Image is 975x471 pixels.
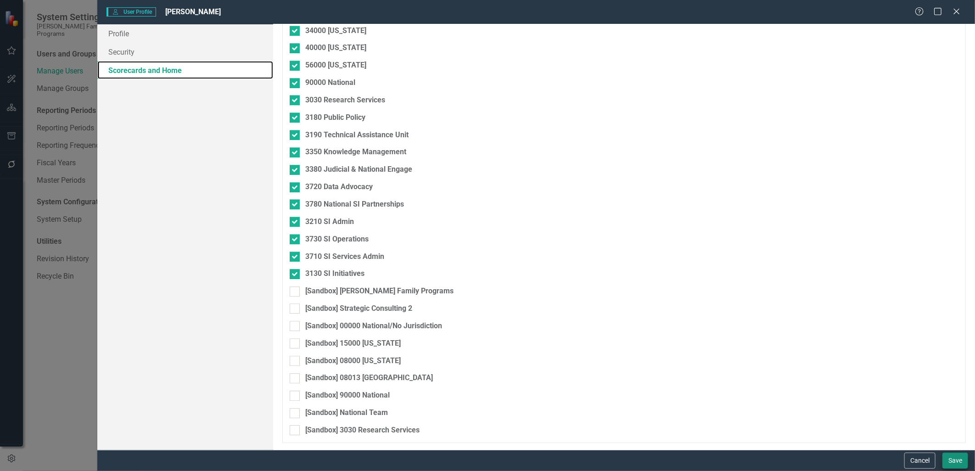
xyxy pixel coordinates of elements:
div: [Sandbox] 3030 Research Services [305,425,420,436]
div: 3720 Data Advocacy [305,182,373,192]
div: 3190 Technical Assistance Unit [305,130,409,140]
div: [Sandbox] 90000 National [305,390,390,401]
span: [PERSON_NAME] [165,7,221,16]
div: [Sandbox] National Team [305,408,388,418]
div: 34000 [US_STATE] [305,26,366,36]
div: 3130 SI Initiatives [305,269,364,279]
span: User Profile [106,7,156,17]
button: Save [942,453,968,469]
div: [Sandbox] Strategic Consulting 2 [305,303,412,314]
a: Profile [97,24,273,43]
div: 3030 Research Services [305,95,385,106]
div: [Sandbox] 08000 [US_STATE] [305,356,401,366]
div: 3780 National SI Partnerships [305,199,404,210]
div: 3350 Knowledge Management [305,147,406,157]
div: [Sandbox] 08013 [GEOGRAPHIC_DATA] [305,373,433,383]
div: 3210 SI Admin [305,217,354,227]
button: Cancel [904,453,936,469]
div: [Sandbox] 15000 [US_STATE] [305,338,401,349]
div: [Sandbox] [PERSON_NAME] Family Programs [305,286,454,297]
div: 3710 SI Services Admin [305,252,384,262]
div: 3380 Judicial & National Engage [305,164,412,175]
div: [Sandbox] 00000 National/No Jurisdiction [305,321,442,331]
div: 3730 SI Operations [305,234,369,245]
div: 3180 Public Policy [305,112,365,123]
a: Scorecards and Home [97,61,273,79]
div: 40000 [US_STATE] [305,43,366,53]
div: 90000 National [305,78,355,88]
a: Security [97,43,273,61]
div: 56000 [US_STATE] [305,60,366,71]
